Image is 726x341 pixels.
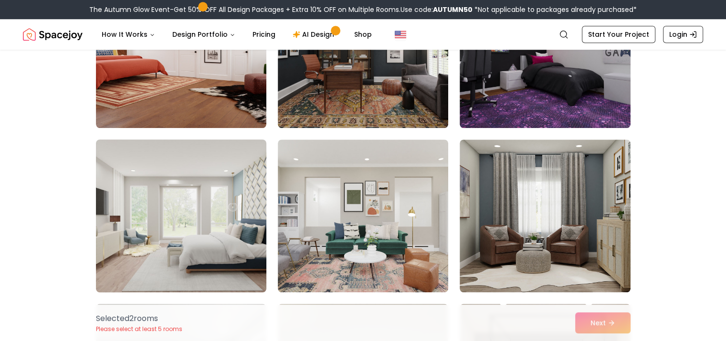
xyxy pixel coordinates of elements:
[400,5,473,14] span: Use code:
[92,136,271,296] img: Room room-16
[23,25,83,44] a: Spacejoy
[165,25,243,44] button: Design Portfolio
[582,26,655,43] a: Start Your Project
[89,5,637,14] div: The Autumn Glow Event-Get 50% OFF All Design Packages + Extra 10% OFF on Multiple Rooms.
[96,325,182,333] p: Please select at least 5 rooms
[23,19,703,50] nav: Global
[23,25,83,44] img: Spacejoy Logo
[94,25,163,44] button: How It Works
[285,25,345,44] a: AI Design
[94,25,379,44] nav: Main
[96,313,182,324] p: Selected 2 room s
[663,26,703,43] a: Login
[395,29,406,40] img: United States
[473,5,637,14] span: *Not applicable to packages already purchased*
[347,25,379,44] a: Shop
[460,139,630,292] img: Room room-18
[433,5,473,14] b: AUTUMN50
[245,25,283,44] a: Pricing
[278,139,448,292] img: Room room-17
